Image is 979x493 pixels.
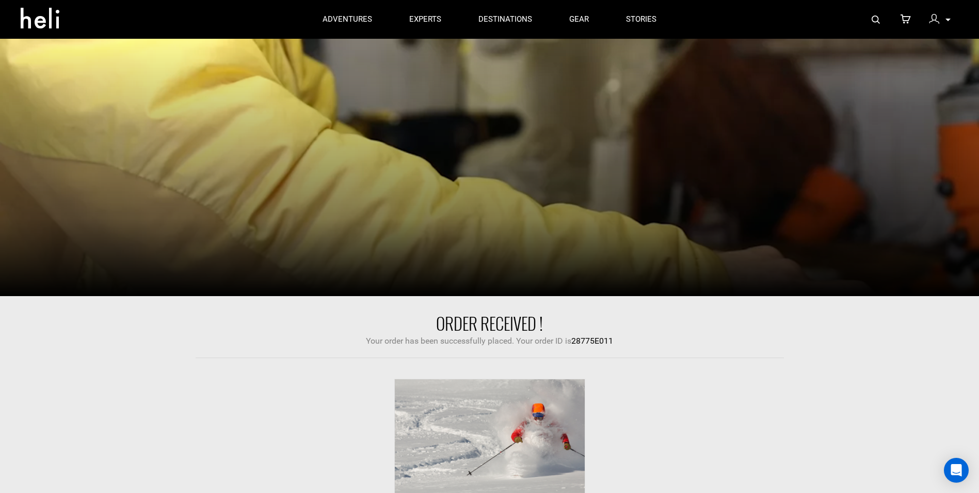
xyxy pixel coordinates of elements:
p: adventures [323,14,372,25]
div: Open Intercom Messenger [944,458,969,483]
p: destinations [478,14,532,25]
p: experts [409,14,441,25]
div: Your order has been successfully placed. Your order ID is [196,335,784,347]
span: 28775E011 [571,336,613,346]
div: Order Received ! [196,312,784,335]
img: search-bar-icon.svg [872,16,880,24]
img: signin-icon-3x.png [929,14,939,24]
